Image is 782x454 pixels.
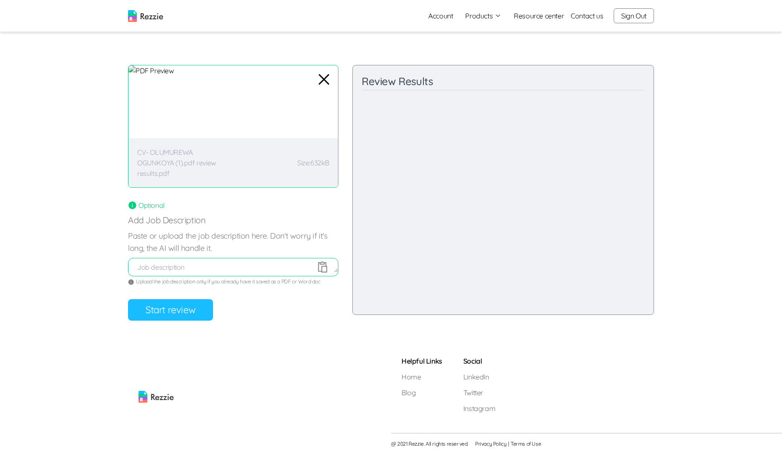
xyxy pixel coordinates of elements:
a: Account [421,7,460,25]
p: CV- OLUMUREWA OGUNKOYA (1).pdf review results.pdf [137,147,225,179]
button: Sign Out [614,8,654,23]
div: Optional [128,200,338,211]
a: Privacy Policy [475,440,506,447]
p: Size: 632kB [297,157,329,168]
div: Review Results [362,74,645,90]
a: Blog [402,387,442,398]
a: Resource center [514,11,564,21]
label: Paste or upload the job description here. Don't worry if it's long, the AI will handle it. [128,230,338,254]
button: Start review [128,299,213,321]
a: LinkedIn [463,372,495,382]
a: Home [402,372,442,382]
p: Add Job Description [128,214,338,226]
a: Instagram [463,403,495,414]
div: Upload the job description only if you already have it saved as a PDF or Word doc [128,278,338,285]
a: Contact us [571,11,603,21]
span: @ 2021 Rezzie. All rights reserved. [391,440,468,447]
a: Terms of Use [511,440,541,447]
img: logo [128,10,163,22]
h5: Social [463,356,495,366]
span: | [508,440,509,447]
img: rezzie logo [139,356,174,403]
a: Twitter [463,387,495,398]
h5: Helpful Links [402,356,442,366]
button: Products [465,11,501,21]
